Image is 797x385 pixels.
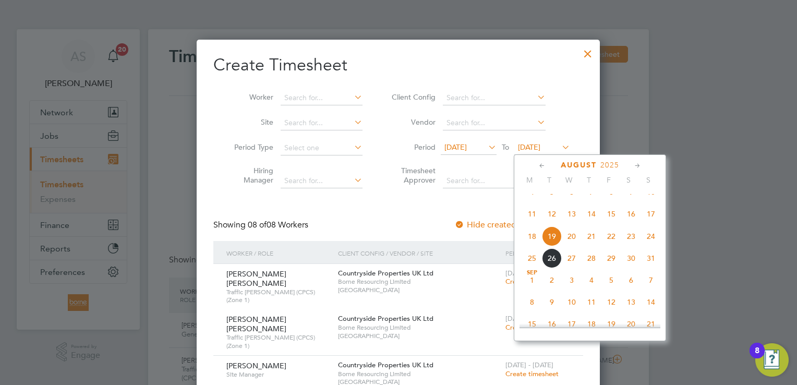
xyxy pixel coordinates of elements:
span: M [520,175,539,185]
span: 3 [562,270,582,290]
div: Client Config / Vendor / Site [335,241,503,265]
span: 31 [641,248,661,268]
label: Hiring Manager [226,166,273,185]
span: 5 [601,270,621,290]
span: F [599,175,619,185]
span: August [561,161,597,170]
span: Borne Resourcing Limited [338,278,500,286]
span: W [559,175,579,185]
div: Period [503,241,573,265]
span: 17 [562,314,582,334]
span: [PERSON_NAME] [226,361,286,370]
span: 8 [522,292,542,312]
span: 23 [621,226,641,246]
span: 18 [522,226,542,246]
span: 10 [562,292,582,312]
span: 11 [522,204,542,224]
label: Period Type [226,142,273,152]
span: 25 [522,248,542,268]
label: Site [226,117,273,127]
span: 28 [582,248,601,268]
span: 1 [522,270,542,290]
span: Create timesheet [505,277,559,286]
span: Borne Resourcing Limited [338,323,500,332]
span: 14 [641,292,661,312]
span: Create timesheet [505,369,559,378]
span: 21 [582,226,601,246]
span: 13 [621,292,641,312]
span: To [499,140,512,154]
span: Traffic [PERSON_NAME] (CPCS) (Zone 1) [226,288,330,304]
input: Search for... [443,116,546,130]
span: 18 [582,314,601,334]
span: Create timesheet [505,323,559,332]
span: [DATE] [518,142,540,152]
span: 7 [641,270,661,290]
span: 08 Workers [248,220,308,230]
span: 9 [542,292,562,312]
input: Search for... [443,91,546,105]
span: S [638,175,658,185]
span: 4 [582,270,601,290]
span: 24 [641,226,661,246]
span: [DATE] - [DATE] [505,269,553,278]
span: 6 [621,270,641,290]
span: [GEOGRAPHIC_DATA] [338,286,500,294]
div: Worker / Role [224,241,335,265]
input: Search for... [281,91,363,105]
span: Sep [522,270,542,275]
label: Hide created timesheets [454,220,560,230]
span: [DATE] [444,142,467,152]
div: Showing [213,220,310,231]
span: [GEOGRAPHIC_DATA] [338,332,500,340]
span: 20 [621,314,641,334]
span: Borne Resourcing Limited [338,370,500,378]
span: Countryside Properties UK Ltd [338,269,433,278]
button: Open Resource Center, 8 new notifications [755,343,789,377]
span: 19 [601,314,621,334]
span: 29 [601,248,621,268]
span: [PERSON_NAME] [PERSON_NAME] [226,269,286,288]
span: Countryside Properties UK Ltd [338,314,433,323]
span: 27 [562,248,582,268]
span: 2 [542,270,562,290]
span: 30 [621,248,641,268]
span: 14 [582,204,601,224]
span: 2025 [600,161,619,170]
label: Timesheet Approver [389,166,436,185]
input: Search for... [443,174,546,188]
span: 15 [601,204,621,224]
span: [DATE] - [DATE] [505,314,553,323]
span: [PERSON_NAME] [PERSON_NAME] [226,315,286,333]
label: Vendor [389,117,436,127]
span: 08 of [248,220,267,230]
span: [DATE] - [DATE] [505,360,553,369]
span: 21 [641,314,661,334]
span: S [619,175,638,185]
span: 15 [522,314,542,334]
label: Period [389,142,436,152]
span: T [539,175,559,185]
span: 16 [542,314,562,334]
span: 19 [542,226,562,246]
span: T [579,175,599,185]
input: Search for... [281,116,363,130]
span: 26 [542,248,562,268]
span: Countryside Properties UK Ltd [338,360,433,369]
span: Site Manager [226,370,330,379]
span: 12 [601,292,621,312]
span: 20 [562,226,582,246]
span: 17 [641,204,661,224]
span: 12 [542,204,562,224]
span: 11 [582,292,601,312]
label: Client Config [389,92,436,102]
input: Search for... [281,174,363,188]
div: 8 [755,351,759,364]
input: Select one [281,141,363,155]
span: 13 [562,204,582,224]
span: 22 [601,226,621,246]
span: 16 [621,204,641,224]
h2: Create Timesheet [213,54,583,76]
span: Traffic [PERSON_NAME] (CPCS) (Zone 1) [226,333,330,350]
label: Worker [226,92,273,102]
